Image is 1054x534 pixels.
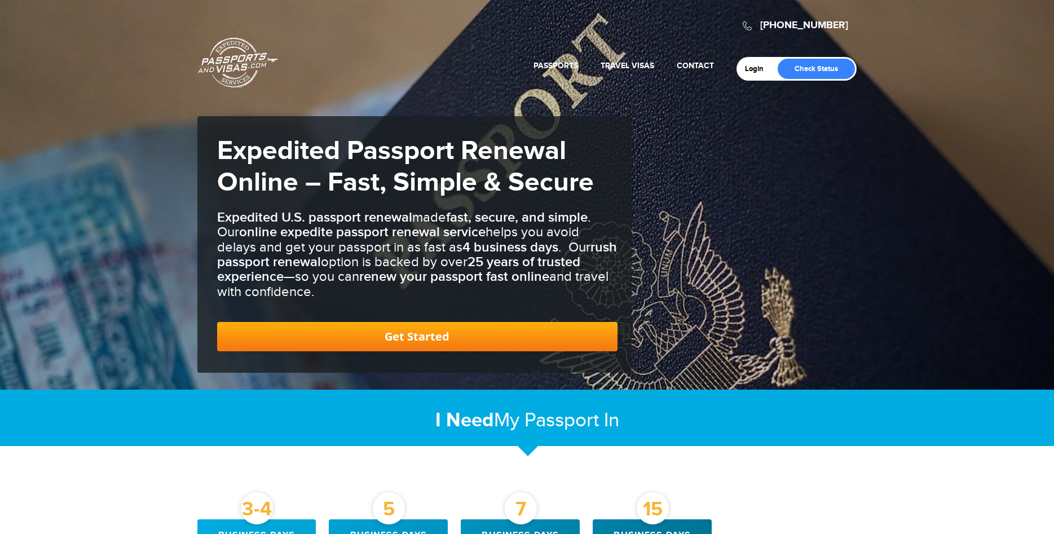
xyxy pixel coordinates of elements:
[533,61,578,70] a: Passports
[760,19,848,32] a: [PHONE_NUMBER]
[239,224,486,240] b: online expedite passport renewal service
[217,239,617,270] b: rush passport renewal
[435,408,494,433] strong: I Need
[217,209,412,226] b: Expedited U.S. passport renewal
[217,210,618,299] h3: made . Our helps you avoid delays and get your passport in as fast as . Our option is backed by o...
[217,322,618,351] a: Get Started
[462,239,558,255] b: 4 business days
[217,135,594,199] strong: Expedited Passport Renewal Online – Fast, Simple & Secure
[601,61,654,70] a: Travel Visas
[217,254,580,285] b: 25 years of trusted experience
[197,408,857,433] h2: My
[677,61,714,70] a: Contact
[373,492,405,524] div: 5
[524,409,619,432] span: Passport In
[198,37,278,88] a: Passports & [DOMAIN_NAME]
[637,492,669,524] div: 15
[778,59,855,79] a: Check Status
[359,268,549,285] b: renew your passport fast online
[745,64,771,73] a: Login
[446,209,588,226] b: fast, secure, and simple
[241,492,273,524] div: 3-4
[505,492,537,524] div: 7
